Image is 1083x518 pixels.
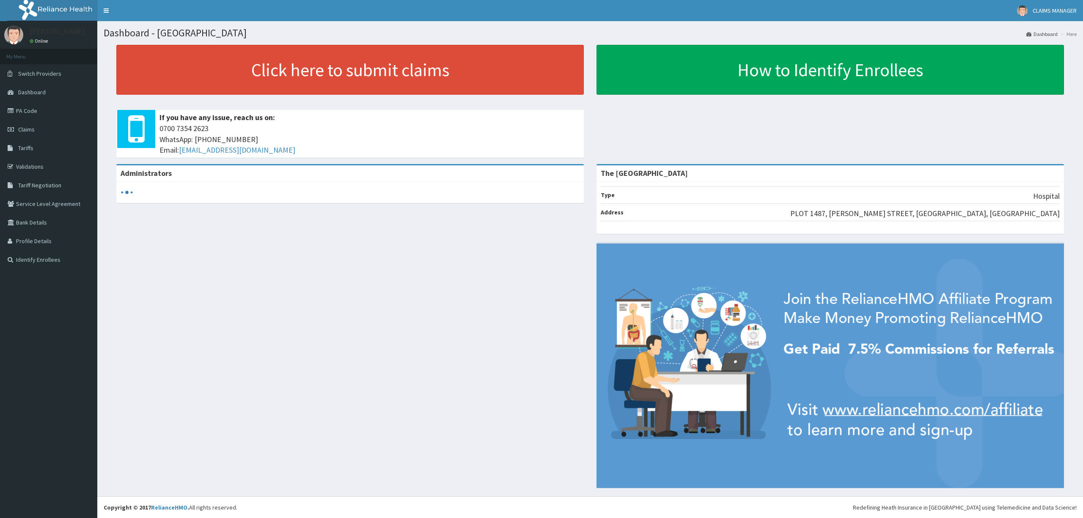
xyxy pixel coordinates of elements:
[97,496,1083,518] footer: All rights reserved.
[30,38,50,44] a: Online
[116,45,584,95] a: Click here to submit claims
[601,208,624,216] b: Address
[104,504,189,511] strong: Copyright © 2017 .
[121,186,133,199] svg: audio-loading
[151,504,187,511] a: RelianceHMO
[1058,30,1077,38] li: Here
[601,191,615,199] b: Type
[596,244,1064,488] img: provider-team-banner.png
[18,144,33,152] span: Tariffs
[18,181,61,189] span: Tariff Negotiation
[601,168,688,178] strong: The [GEOGRAPHIC_DATA]
[4,25,23,44] img: User Image
[596,45,1064,95] a: How to Identify Enrollees
[159,112,275,122] b: If you have any issue, reach us on:
[1017,5,1028,16] img: User Image
[30,27,85,35] p: [PERSON_NAME]
[1033,7,1077,14] span: CLAIMS MANAGER
[18,88,46,96] span: Dashboard
[104,27,1077,38] h1: Dashboard - [GEOGRAPHIC_DATA]
[1033,191,1060,202] p: Hospital
[1026,30,1058,38] a: Dashboard
[18,126,35,133] span: Claims
[121,168,172,178] b: Administrators
[790,208,1060,219] p: PLOT 1487, [PERSON_NAME] STREET, [GEOGRAPHIC_DATA], [GEOGRAPHIC_DATA]
[159,123,580,156] span: 0700 7354 2623 WhatsApp: [PHONE_NUMBER] Email:
[853,503,1077,512] div: Redefining Heath Insurance in [GEOGRAPHIC_DATA] using Telemedicine and Data Science!
[179,145,295,155] a: [EMAIL_ADDRESS][DOMAIN_NAME]
[18,70,61,77] span: Switch Providers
